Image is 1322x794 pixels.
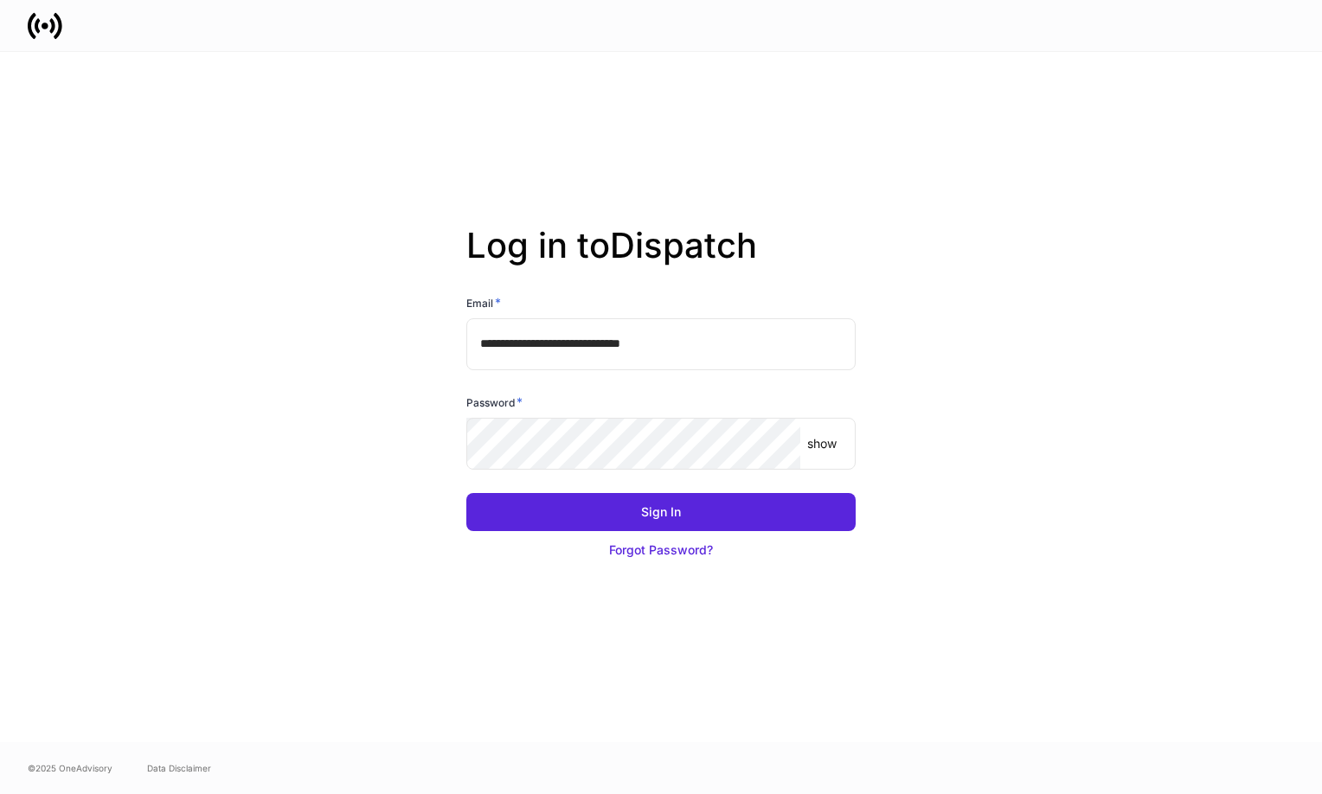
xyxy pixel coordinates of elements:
[466,294,501,311] h6: Email
[466,531,856,569] button: Forgot Password?
[609,541,713,559] div: Forgot Password?
[641,503,681,521] div: Sign In
[466,394,523,411] h6: Password
[466,493,856,531] button: Sign In
[807,435,837,452] p: show
[466,225,856,294] h2: Log in to Dispatch
[147,761,211,775] a: Data Disclaimer
[28,761,112,775] span: © 2025 OneAdvisory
